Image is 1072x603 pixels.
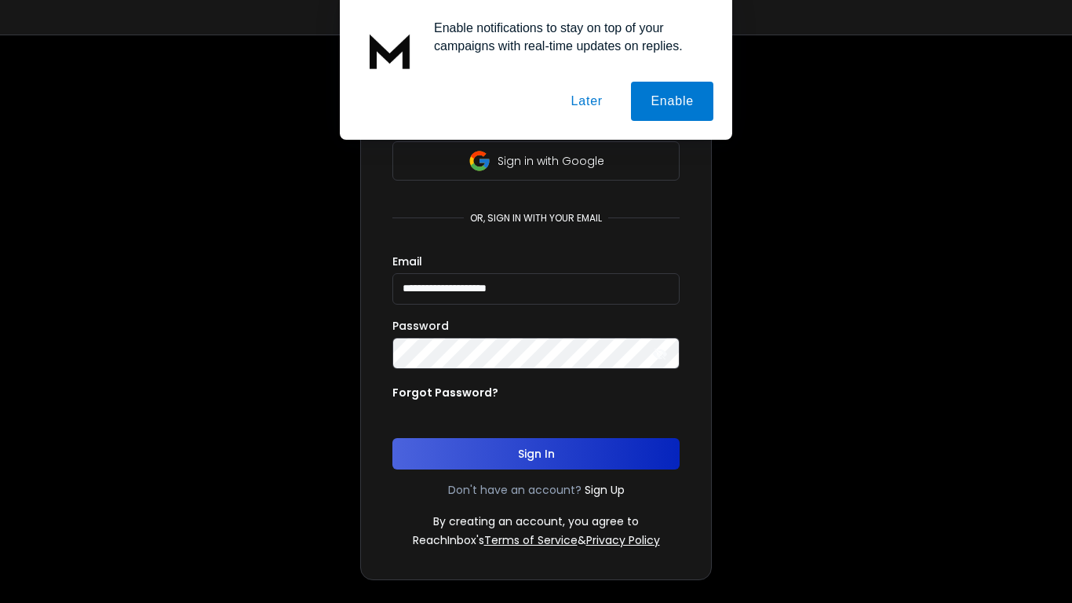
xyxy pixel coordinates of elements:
[392,385,498,400] p: Forgot Password?
[484,532,578,548] a: Terms of Service
[413,532,660,548] p: ReachInbox's &
[359,19,421,82] img: notification icon
[392,141,680,181] button: Sign in with Google
[392,256,422,267] label: Email
[498,153,604,169] p: Sign in with Google
[551,82,622,121] button: Later
[392,438,680,470] button: Sign In
[585,482,625,498] a: Sign Up
[433,513,639,529] p: By creating an account, you agree to
[448,482,582,498] p: Don't have an account?
[421,19,713,55] div: Enable notifications to stay on top of your campaigns with real-time updates on replies.
[464,212,608,225] p: or, sign in with your email
[631,82,713,121] button: Enable
[586,532,660,548] a: Privacy Policy
[392,320,449,331] label: Password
